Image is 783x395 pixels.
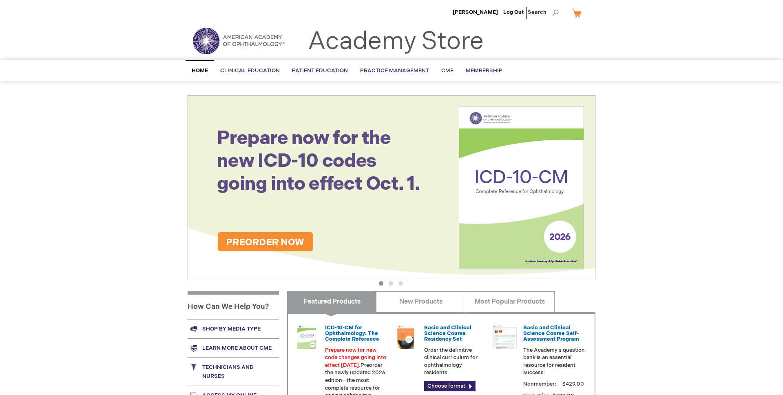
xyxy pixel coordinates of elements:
button: 1 of 3 [379,281,383,286]
button: 2 of 3 [389,281,393,286]
a: Technicians and nurses [188,357,279,386]
p: The Academy's question bank is an essential resource for resident success. [523,346,585,377]
a: Basic and Clinical Science Course Self-Assessment Program [523,324,579,343]
button: 3 of 3 [398,281,403,286]
a: Shop by media type [188,319,279,338]
a: Log Out [503,9,524,16]
img: bcscself_20.jpg [493,325,517,349]
a: Choose format [424,381,476,391]
font: Prepare now for new code changes going into effect [DATE]. [325,347,386,368]
a: [PERSON_NAME] [453,9,498,16]
a: Most Popular Products [465,291,554,312]
a: Learn more about CME [188,338,279,357]
a: ICD-10-CM for Ophthalmology: The Complete Reference [325,324,379,343]
span: Home [192,67,208,74]
span: Search [528,4,559,20]
span: Membership [466,67,502,74]
span: Practice Management [360,67,429,74]
a: Academy Store [308,27,484,56]
a: Basic and Clinical Science Course Residency Set [424,324,471,343]
p: Order the definitive clinical curriculum for ophthalmology residents. [424,346,486,377]
img: 02850963u_47.png [394,325,418,349]
span: CME [441,67,453,74]
a: New Products [376,291,465,312]
img: 0120008u_42.png [294,325,319,349]
span: Clinical Education [220,67,280,74]
strong: Nonmember: [523,379,556,389]
span: $429.00 [561,381,585,387]
h1: How Can We Help You? [188,291,279,319]
a: Featured Products [287,291,376,312]
span: Patient Education [292,67,348,74]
